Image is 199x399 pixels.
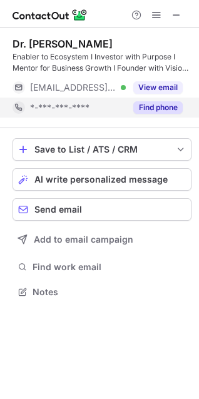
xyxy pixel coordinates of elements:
[34,235,133,245] span: Add to email campaign
[13,51,191,74] div: Enabler to Ecosystem I Investor with Purpose I Mentor for Business Growth I Founder with Vision I...
[13,283,191,301] button: Notes
[13,138,191,161] button: save-profile-one-click
[34,144,170,154] div: Save to List / ATS / CRM
[13,8,88,23] img: ContactOut v5.3.10
[13,198,191,221] button: Send email
[34,205,82,215] span: Send email
[33,261,186,273] span: Find work email
[13,38,113,50] div: Dr. [PERSON_NAME]
[34,174,168,184] span: AI write personalized message
[133,101,183,114] button: Reveal Button
[13,228,191,251] button: Add to email campaign
[13,258,191,276] button: Find work email
[133,81,183,94] button: Reveal Button
[33,286,186,298] span: Notes
[30,82,116,93] span: [EMAIL_ADDRESS][DOMAIN_NAME]
[13,168,191,191] button: AI write personalized message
